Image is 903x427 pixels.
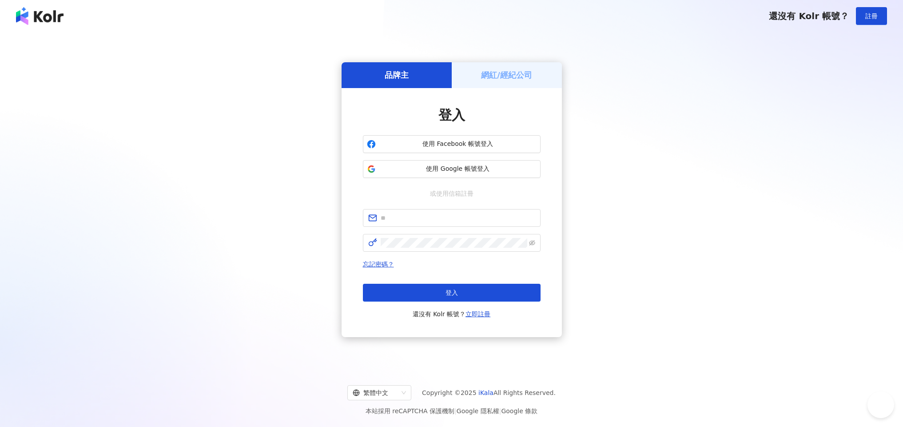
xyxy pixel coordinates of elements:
[385,69,409,81] h5: 品牌主
[353,386,398,400] div: 繁體中文
[413,309,491,319] span: 還沒有 Kolr 帳號？
[867,391,894,418] iframe: Help Scout Beacon - Open
[769,11,849,21] span: 還沒有 Kolr 帳號？
[424,189,480,198] span: 或使用信箱註冊
[501,407,537,415] a: Google 條款
[481,69,532,81] h5: 網紅/經紀公司
[856,7,887,25] button: 註冊
[16,7,64,25] img: logo
[499,407,501,415] span: |
[478,389,493,396] a: iKala
[366,406,537,416] span: 本站採用 reCAPTCHA 保護機制
[363,160,541,178] button: 使用 Google 帳號登入
[363,135,541,153] button: 使用 Facebook 帳號登入
[379,140,537,149] span: 使用 Facebook 帳號登入
[422,387,556,398] span: Copyright © 2025 All Rights Reserved.
[457,407,499,415] a: Google 隱私權
[529,240,535,246] span: eye-invisible
[363,284,541,302] button: 登入
[446,289,458,296] span: 登入
[454,407,457,415] span: |
[363,261,394,268] a: 忘記密碼？
[865,12,878,20] span: 註冊
[465,310,490,318] a: 立即註冊
[438,107,465,123] span: 登入
[379,165,537,173] span: 使用 Google 帳號登入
